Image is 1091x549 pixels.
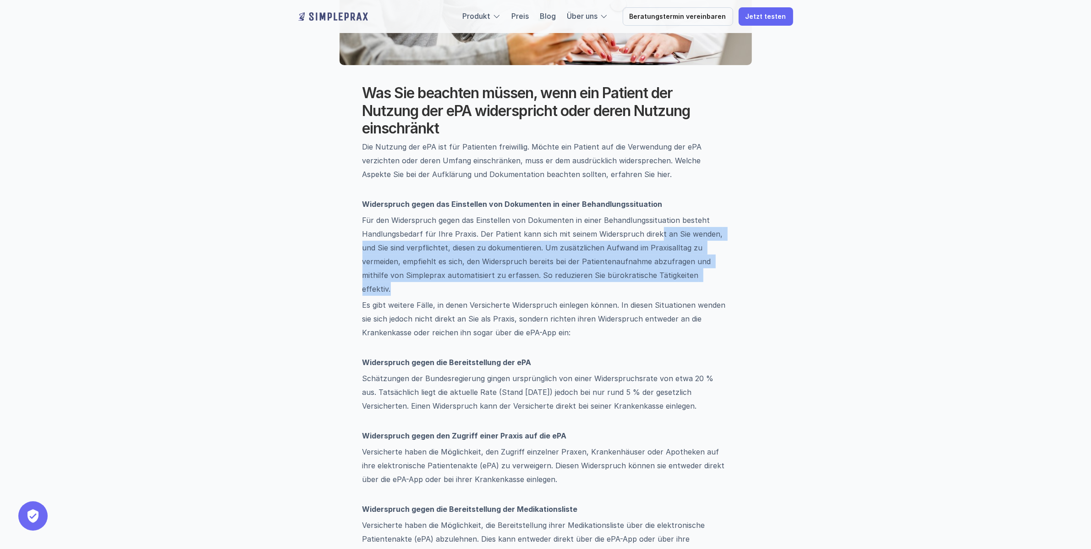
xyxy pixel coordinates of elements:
a: Jetzt testen [739,7,793,26]
p: Versicherte haben die Möglichkeit, den Zugriff einzelner Praxen, Krankenhäuser oder Apotheken auf... [362,445,729,500]
a: Produkt [463,11,491,21]
strong: Widerspruch gegen den Zugriff einer Praxis auf die ePA [362,431,567,440]
p: Für den Widerspruch gegen das Einstellen von Dokumenten in einer Behandlungssituation besteht Han... [362,213,729,296]
p: Beratungstermin vereinbaren [630,13,726,21]
strong: Widerspruch gegen das Einstellen von Dokumenten in einer Behandlungssituation [362,200,663,209]
a: Beratungstermin vereinbaren [623,7,733,26]
p: Die Nutzung der ePA ist für Patienten freiwillig. Möchte ein Patient auf die Verwendung der ePA v... [362,140,729,181]
strong: Widerspruch gegen die Bereitstellung der Medikationsliste [362,505,578,514]
a: Blog [540,11,556,21]
a: Über uns [567,11,598,21]
strong: Widerspruch gegen die Bereitstellung der ePA [362,358,532,367]
p: Es gibt weitere Fälle, in denen Versicherte Widerspruch einlegen können. In diesen Situationen we... [362,298,729,353]
h2: Was Sie beachten müssen, wenn ein Patient der Nutzung der ePA widerspricht oder deren Nutzung ein... [362,84,729,137]
a: Preis [512,11,529,21]
p: Schätzungen der Bundesregierung gingen ursprünglich von einer Widerspruchsrate von etwa 20 % aus.... [362,372,729,427]
p: Jetzt testen [746,13,786,21]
